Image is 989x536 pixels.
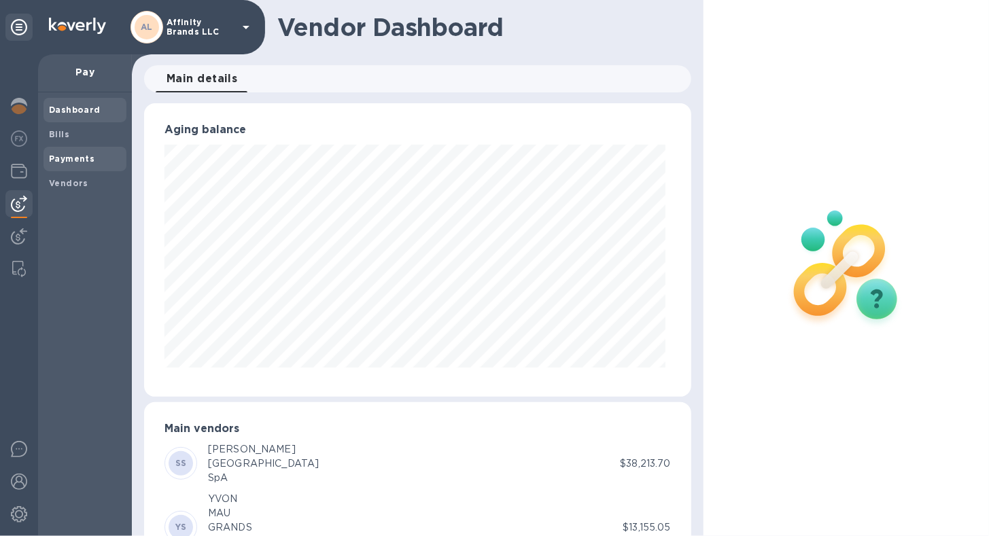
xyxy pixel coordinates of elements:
b: Bills [49,129,69,139]
p: $13,155.05 [623,520,670,535]
img: Logo [49,18,106,34]
div: MAU [208,506,252,520]
img: Foreign exchange [11,130,27,147]
div: GRANDS [208,520,252,535]
p: Affinity Brands LLC [167,18,235,37]
div: Unpin categories [5,14,33,41]
h1: Vendor Dashboard [277,13,682,41]
div: [PERSON_NAME] [208,442,319,457]
b: Payments [49,154,94,164]
div: SpA [208,471,319,485]
h3: Aging balance [164,124,671,137]
b: YS [175,522,187,532]
b: Vendors [49,178,88,188]
b: SS [175,458,187,468]
p: Pay [49,65,121,79]
b: AL [141,22,153,32]
b: Dashboard [49,105,101,115]
span: Main details [167,69,238,88]
h3: Main vendors [164,423,671,435]
p: $38,213.70 [620,457,670,471]
img: Wallets [11,163,27,179]
div: [GEOGRAPHIC_DATA] [208,457,319,471]
div: YVON [208,492,252,506]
